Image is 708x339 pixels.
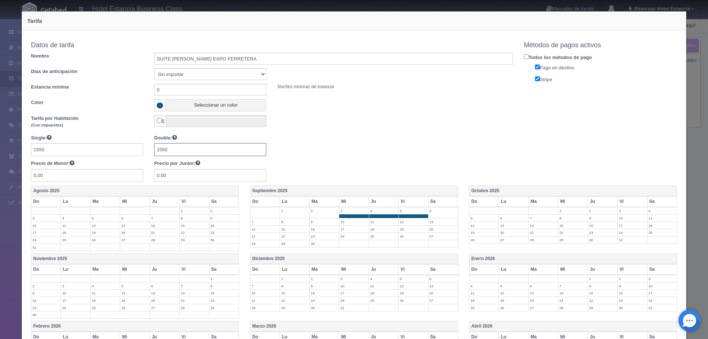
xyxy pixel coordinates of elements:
[150,283,179,290] label: 6
[588,236,617,243] label: 30
[31,253,239,264] th: Noviembre 2025
[618,207,647,214] label: 3
[150,264,179,275] th: Ju
[558,229,587,236] label: 22
[150,222,179,229] label: 14
[399,196,428,207] th: Vi
[399,218,428,225] label: 12
[180,207,209,214] label: 1
[250,264,280,275] th: Do
[61,236,90,243] label: 25
[154,115,166,127] span: $
[529,236,558,243] label: 28
[209,196,239,207] th: Sa
[428,218,458,225] label: 13
[648,229,677,236] label: 25
[499,196,528,207] th: Lu
[280,207,309,214] label: 1
[428,264,458,275] th: Sa
[154,160,200,167] label: Precio por Junior:
[180,283,209,290] label: 7
[250,253,458,264] th: Diciembre 2025
[528,196,558,207] th: Ma
[369,264,398,275] th: Ju
[150,297,179,304] label: 20
[558,304,587,311] label: 28
[499,283,528,290] label: 5
[524,54,529,59] input: Todos los métodos de pago
[25,53,149,60] label: Nombre
[618,304,647,311] label: 30
[310,240,339,247] label: 30
[209,207,239,214] label: 2
[250,218,280,225] label: 7
[369,283,398,290] label: 11
[310,226,339,233] label: 16
[180,222,209,229] label: 15
[310,283,339,290] label: 9
[469,283,499,290] label: 4
[150,215,179,222] label: 7
[558,283,587,290] label: 7
[90,196,120,207] th: Ma
[209,297,239,304] label: 22
[280,218,309,225] label: 8
[469,229,499,236] label: 19
[150,236,179,243] label: 28
[31,134,52,142] label: Single:
[209,229,239,236] label: 23
[31,321,239,332] th: Febrero 2026
[558,236,587,243] label: 29
[61,297,90,304] label: 17
[339,226,368,233] label: 17
[529,297,558,304] label: 20
[369,275,398,282] label: 4
[558,222,587,229] label: 15
[399,275,428,282] label: 5
[499,290,528,297] label: 12
[91,290,120,297] label: 11
[310,304,339,311] label: 30
[250,196,280,207] th: Do
[469,290,499,297] label: 11
[588,215,617,222] label: 9
[588,196,617,207] th: Ju
[588,229,617,236] label: 23
[61,290,90,297] label: 10
[618,275,647,282] label: 2
[31,283,60,290] label: 2
[399,297,428,304] label: 26
[529,290,558,297] label: 13
[369,226,398,233] label: 18
[120,215,149,222] label: 6
[180,236,209,243] label: 29
[648,215,677,222] label: 11
[529,215,558,222] label: 7
[120,236,149,243] label: 27
[280,297,309,304] label: 22
[369,218,398,225] label: 11
[250,233,280,240] label: 21
[91,229,120,236] label: 19
[399,226,428,233] label: 19
[428,196,458,207] th: Sa
[469,186,677,197] th: Octubre 2025
[165,99,266,111] button: Seleccionar un color
[339,218,368,225] label: 10
[588,264,617,275] th: Ju
[558,290,587,297] label: 14
[310,297,339,304] label: 23
[31,186,239,197] th: Agosto 2025
[558,297,587,304] label: 21
[648,304,677,311] label: 31
[369,290,398,297] label: 18
[339,297,368,304] label: 24
[91,283,120,290] label: 4
[31,222,60,229] label: 10
[31,42,513,49] h4: Datos de tarifa
[558,215,587,222] label: 8
[339,264,369,275] th: Mi
[90,264,120,275] th: Ma
[469,297,499,304] label: 18
[647,264,677,275] th: Sa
